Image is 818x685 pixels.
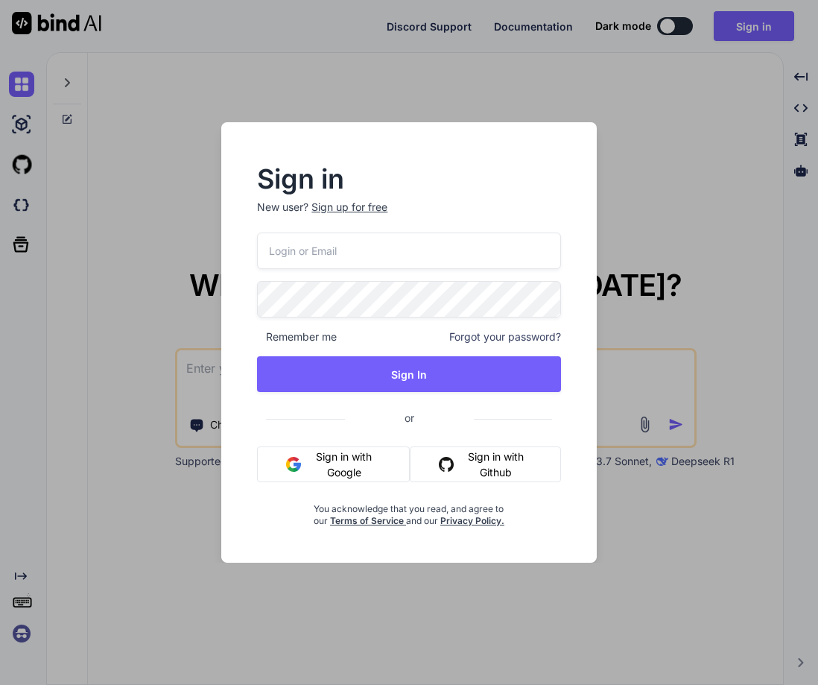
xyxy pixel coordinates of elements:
span: Forgot your password? [449,329,561,344]
input: Login or Email [257,233,560,269]
span: or [345,400,474,436]
div: You acknowledge that you read, and agree to our and our [308,494,510,527]
p: New user? [257,200,560,233]
div: Sign up for free [311,200,387,215]
h2: Sign in [257,167,560,191]
img: google [286,457,301,472]
button: Sign In [257,356,560,392]
span: Remember me [257,329,337,344]
button: Sign in with Google [257,446,410,482]
a: Terms of Service [330,515,406,526]
img: github [439,457,454,472]
a: Privacy Policy. [440,515,504,526]
button: Sign in with Github [410,446,560,482]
